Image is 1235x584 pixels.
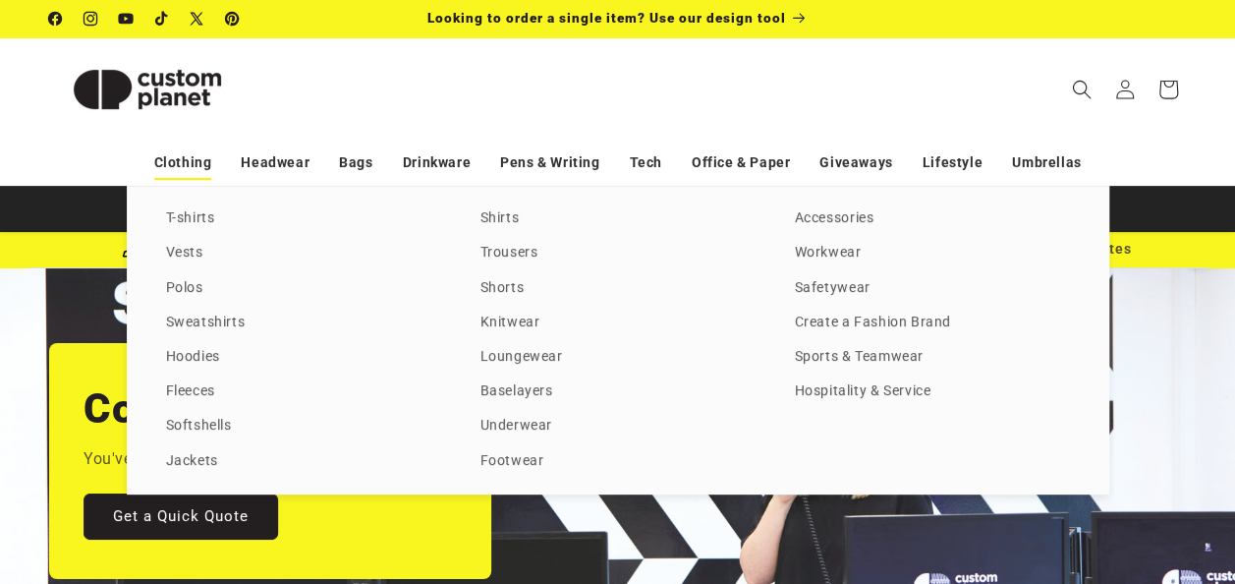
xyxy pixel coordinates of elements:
[49,45,246,134] img: Custom Planet
[500,146,599,180] a: Pens & Writing
[480,413,756,439] a: Underwear
[480,310,756,336] a: Knitwear
[480,344,756,371] a: Loungewear
[1012,146,1081,180] a: Umbrellas
[166,448,441,475] a: Jackets
[241,146,309,180] a: Headwear
[166,413,441,439] a: Softshells
[819,146,892,180] a: Giveaways
[166,344,441,371] a: Hoodies
[84,494,278,540] a: Get a Quick Quote
[480,379,756,405] a: Baselayers
[692,146,790,180] a: Office & Paper
[480,275,756,302] a: Shorts
[166,379,441,405] a: Fleeces
[795,240,1070,266] a: Workwear
[480,448,756,475] a: Footwear
[166,275,441,302] a: Polos
[795,344,1070,371] a: Sports & Teamwear
[426,10,785,26] span: Looking to order a single item? Use our design tool
[923,146,982,180] a: Lifestyle
[795,275,1070,302] a: Safetywear
[166,310,441,336] a: Sweatshirts
[795,379,1070,405] a: Hospitality & Service
[154,146,212,180] a: Clothing
[480,205,756,232] a: Shirts
[1060,68,1103,111] summary: Search
[795,205,1070,232] a: Accessories
[166,240,441,266] a: Vests
[339,146,372,180] a: Bags
[795,310,1070,336] a: Create a Fashion Brand
[166,205,441,232] a: T-shirts
[42,37,253,141] a: Custom Planet
[403,146,471,180] a: Drinkware
[907,372,1235,584] iframe: Chat Widget
[480,240,756,266] a: Trousers
[629,146,661,180] a: Tech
